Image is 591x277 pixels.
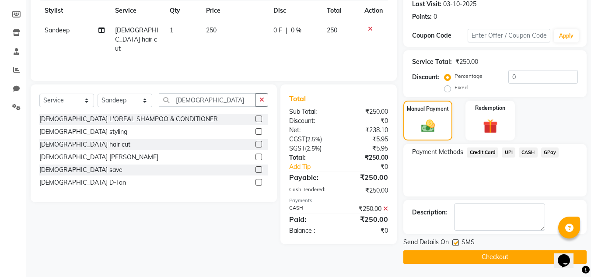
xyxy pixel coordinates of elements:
[110,1,164,21] th: Service
[502,147,515,158] span: UPI
[412,57,452,67] div: Service Total:
[283,204,339,214] div: CASH
[462,238,475,249] span: SMS
[412,73,439,82] div: Discount:
[206,26,217,34] span: 250
[307,145,320,152] span: 2.5%
[339,107,395,116] div: ₹250.00
[115,26,158,53] span: [DEMOGRAPHIC_DATA] hair cut
[455,84,468,91] label: Fixed
[289,197,388,204] div: Payments
[348,162,395,172] div: ₹0
[307,136,320,143] span: 2.5%
[39,127,127,137] div: [DEMOGRAPHIC_DATA] styling
[541,147,559,158] span: GPay
[554,242,582,268] iframe: chat widget
[289,94,309,103] span: Total
[479,117,502,135] img: _gift.svg
[339,172,395,182] div: ₹250.00
[283,162,348,172] a: Add Tip
[283,186,339,195] div: Cash Tendered:
[339,126,395,135] div: ₹238.10
[327,26,337,34] span: 250
[283,226,339,235] div: Balance :
[412,31,467,40] div: Coupon Code
[39,1,110,21] th: Stylist
[283,126,339,135] div: Net:
[339,116,395,126] div: ₹0
[339,153,395,162] div: ₹250.00
[291,26,301,35] span: 0 %
[322,1,359,21] th: Total
[434,12,437,21] div: 0
[403,238,449,249] span: Send Details On
[170,26,173,34] span: 1
[201,1,268,21] th: Price
[39,165,122,175] div: [DEMOGRAPHIC_DATA] save
[403,250,587,264] button: Checkout
[283,116,339,126] div: Discount:
[455,72,483,80] label: Percentage
[467,147,498,158] span: Credit Card
[289,144,305,152] span: SGST
[339,135,395,144] div: ₹5.95
[283,135,339,144] div: ( )
[39,153,158,162] div: [DEMOGRAPHIC_DATA] [PERSON_NAME]
[412,12,432,21] div: Points:
[339,214,395,224] div: ₹250.00
[286,26,287,35] span: |
[39,178,126,187] div: [DEMOGRAPHIC_DATA] D-Tan
[45,26,70,34] span: Sandeep
[39,115,218,124] div: [DEMOGRAPHIC_DATA] L'OREAL SHAMPOO & CONDITIONER
[164,1,201,21] th: Qty
[289,135,305,143] span: CGST
[339,186,395,195] div: ₹250.00
[159,93,256,107] input: Search or Scan
[359,1,388,21] th: Action
[283,144,339,153] div: ( )
[339,226,395,235] div: ₹0
[554,29,579,42] button: Apply
[407,105,449,113] label: Manual Payment
[283,153,339,162] div: Total:
[283,172,339,182] div: Payable:
[412,208,447,217] div: Description:
[283,214,339,224] div: Paid:
[339,144,395,153] div: ₹5.95
[268,1,322,21] th: Disc
[39,140,130,149] div: [DEMOGRAPHIC_DATA] hair cut
[417,118,439,134] img: _cash.svg
[339,204,395,214] div: ₹250.00
[475,104,505,112] label: Redemption
[412,147,463,157] span: Payment Methods
[455,57,478,67] div: ₹250.00
[468,29,550,42] input: Enter Offer / Coupon Code
[283,107,339,116] div: Sub Total:
[519,147,538,158] span: CASH
[273,26,282,35] span: 0 F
